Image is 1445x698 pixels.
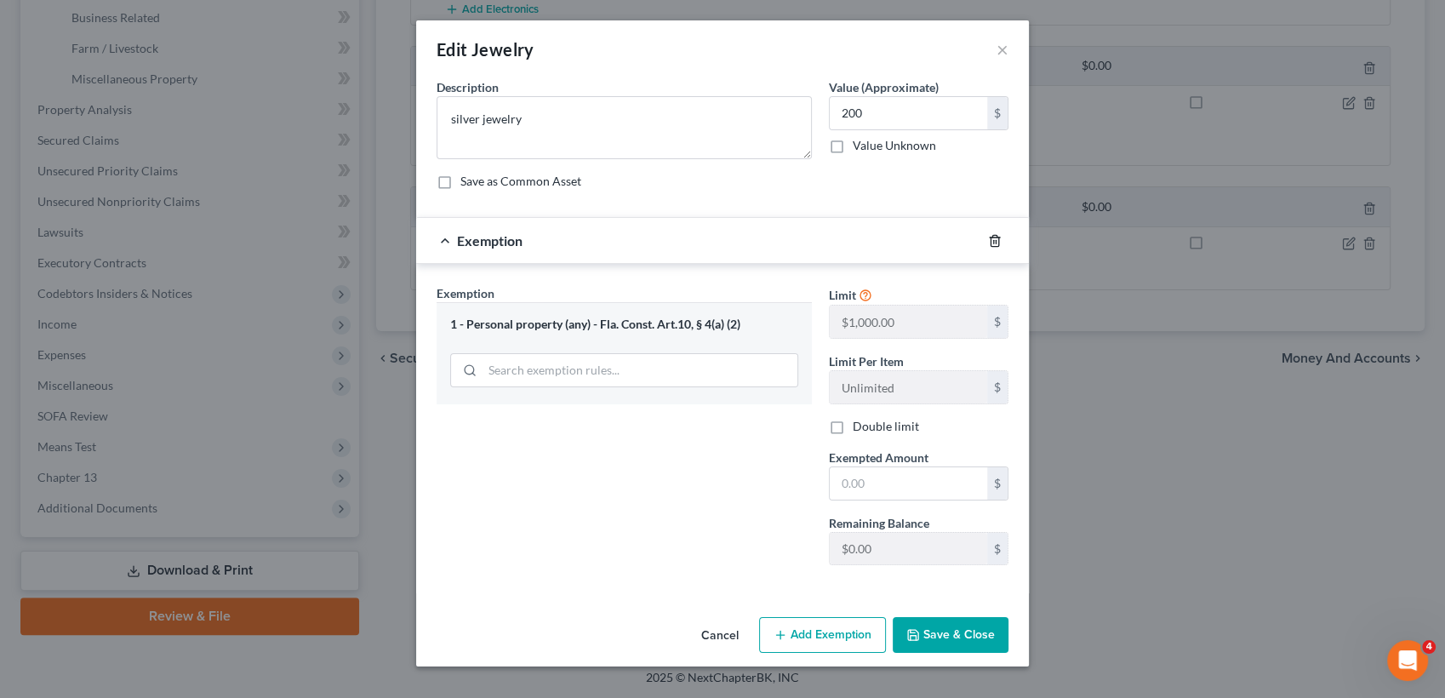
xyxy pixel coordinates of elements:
span: Limit [829,288,856,302]
div: $ [987,306,1008,338]
input: 0.00 [830,97,987,129]
label: Double limit [853,418,919,435]
label: Remaining Balance [829,514,929,532]
label: Limit Per Item [829,352,904,370]
button: × [997,39,1008,60]
div: $ [987,97,1008,129]
label: Value (Approximate) [829,78,939,96]
label: Value Unknown [853,137,936,154]
span: Exemption [437,286,494,300]
button: Add Exemption [759,617,886,653]
span: Exemption [457,232,523,249]
input: -- [830,306,987,338]
button: Save & Close [893,617,1008,653]
input: -- [830,371,987,403]
input: 0.00 [830,467,987,500]
div: 1 - Personal property (any) - Fla. Const. Art.10, § 4(a) (2) [450,317,798,333]
button: Cancel [688,619,752,653]
iframe: Intercom live chat [1387,640,1428,681]
input: Search exemption rules... [483,354,797,386]
div: $ [987,371,1008,403]
input: -- [830,533,987,565]
div: $ [987,533,1008,565]
span: Exempted Amount [829,450,928,465]
label: Save as Common Asset [460,173,581,190]
div: Edit Jewelry [437,37,534,61]
span: 4 [1422,640,1436,654]
span: Description [437,80,499,94]
div: $ [987,467,1008,500]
